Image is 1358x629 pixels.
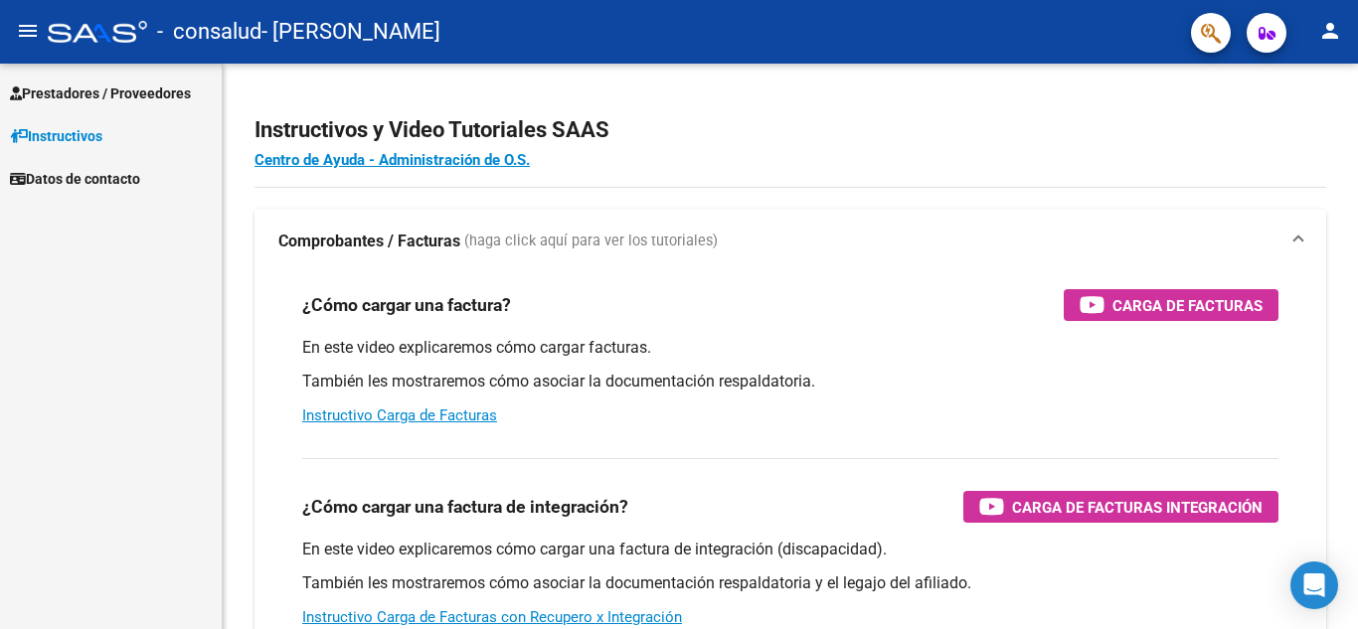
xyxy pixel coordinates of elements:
p: En este video explicaremos cómo cargar una factura de integración (discapacidad). [302,539,1278,560]
span: Carga de Facturas [1112,293,1263,318]
a: Instructivo Carga de Facturas con Recupero x Integración [302,608,682,626]
a: Centro de Ayuda - Administración de O.S. [255,151,530,169]
a: Instructivo Carga de Facturas [302,406,497,424]
mat-icon: menu [16,19,40,43]
span: - consalud [157,10,261,54]
span: Carga de Facturas Integración [1012,495,1263,520]
button: Carga de Facturas [1064,289,1278,321]
span: Prestadores / Proveedores [10,82,191,104]
h3: ¿Cómo cargar una factura? [302,291,511,319]
mat-expansion-panel-header: Comprobantes / Facturas (haga click aquí para ver los tutoriales) [255,210,1326,273]
mat-icon: person [1318,19,1342,43]
span: (haga click aquí para ver los tutoriales) [464,231,718,252]
button: Carga de Facturas Integración [963,491,1278,523]
span: Instructivos [10,125,102,147]
p: También les mostraremos cómo asociar la documentación respaldatoria y el legajo del afiliado. [302,572,1278,594]
p: En este video explicaremos cómo cargar facturas. [302,337,1278,359]
span: - [PERSON_NAME] [261,10,440,54]
strong: Comprobantes / Facturas [278,231,460,252]
p: También les mostraremos cómo asociar la documentación respaldatoria. [302,371,1278,393]
span: Datos de contacto [10,168,140,190]
h2: Instructivos y Video Tutoriales SAAS [255,111,1326,149]
div: Open Intercom Messenger [1290,561,1338,609]
h3: ¿Cómo cargar una factura de integración? [302,493,628,521]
